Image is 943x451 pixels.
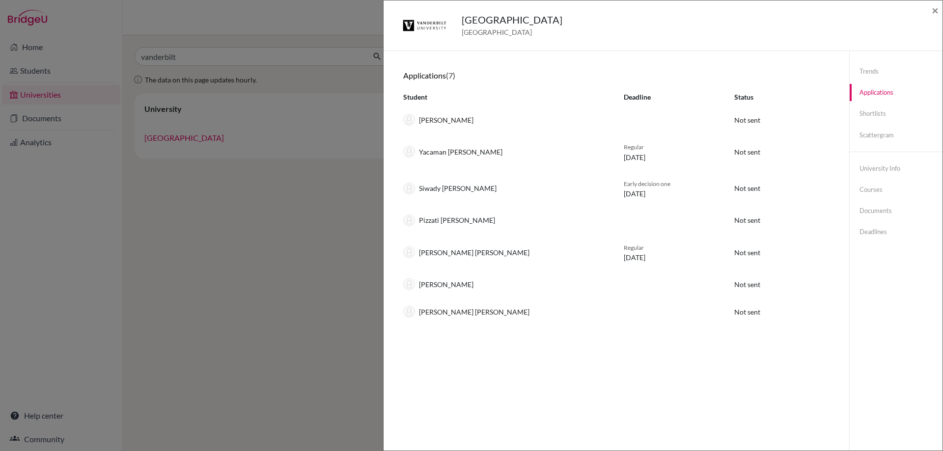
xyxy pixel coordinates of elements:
[850,223,943,240] a: Deadlines
[403,146,415,158] img: thumb_default-9baad8e6c595f6d87dbccf3bc005204999cb094ff98a76d4c88bb8097aa52fd3.png
[734,216,760,224] span: Not sent
[932,4,939,16] button: Close
[446,71,455,80] span: (7)
[734,308,760,316] span: Not sent
[396,183,616,194] div: Siwady [PERSON_NAME]
[616,141,727,162] div: [DATE]
[850,160,943,177] a: University info
[850,181,943,198] a: Courses
[396,92,616,102] div: Student
[396,214,616,226] div: Pizzati [PERSON_NAME]
[403,183,415,194] img: thumb_default-9baad8e6c595f6d87dbccf3bc005204999cb094ff98a76d4c88bb8097aa52fd3.png
[403,306,415,318] img: thumb_default-9baad8e6c595f6d87dbccf3bc005204999cb094ff98a76d4c88bb8097aa52fd3.png
[734,148,760,156] span: Not sent
[462,27,562,37] span: [GEOGRAPHIC_DATA]
[734,280,760,289] span: Not sent
[850,63,943,80] a: Trends
[403,246,415,258] img: thumb_default-9baad8e6c595f6d87dbccf3bc005204999cb094ff98a76d4c88bb8097aa52fd3.png
[850,84,943,101] a: Applications
[734,248,760,257] span: Not sent
[403,214,415,226] img: thumb_default-9baad8e6c595f6d87dbccf3bc005204999cb094ff98a76d4c88bb8097aa52fd3.png
[932,3,939,17] span: ×
[403,71,455,80] h6: Applications
[727,92,837,102] div: Status
[624,180,670,187] span: Early decision one
[395,12,454,39] img: us_van_s8p_vbfd.jpeg
[616,178,727,199] div: [DATE]
[734,116,760,124] span: Not sent
[734,184,760,192] span: Not sent
[396,278,616,290] div: [PERSON_NAME]
[850,127,943,144] a: Scattergram
[396,114,616,126] div: [PERSON_NAME]
[396,246,616,258] div: [PERSON_NAME] [PERSON_NAME]
[396,306,616,318] div: [PERSON_NAME] [PERSON_NAME]
[462,12,562,27] h5: [GEOGRAPHIC_DATA]
[850,105,943,122] a: Shortlists
[616,92,727,102] div: Deadline
[616,242,727,263] div: [DATE]
[396,146,616,158] div: Yacaman [PERSON_NAME]
[624,143,644,151] span: Regular
[624,244,644,251] span: Regular
[403,114,415,126] img: thumb_default-9baad8e6c595f6d87dbccf3bc005204999cb094ff98a76d4c88bb8097aa52fd3.png
[403,278,415,290] img: thumb_default-9baad8e6c595f6d87dbccf3bc005204999cb094ff98a76d4c88bb8097aa52fd3.png
[850,202,943,219] a: Documents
